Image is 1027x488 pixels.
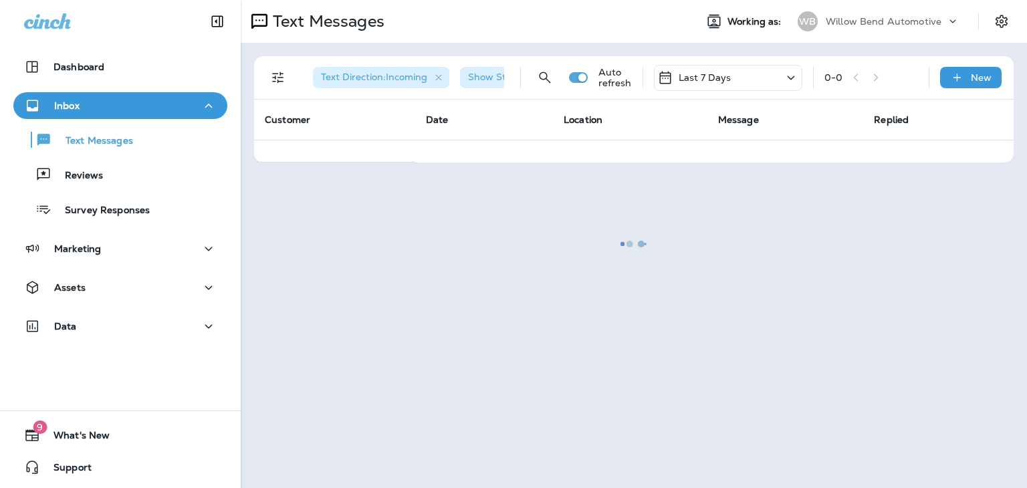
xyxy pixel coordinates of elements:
p: Assets [54,282,86,293]
button: Survey Responses [13,195,227,223]
p: Marketing [54,243,101,254]
button: Collapse Sidebar [199,8,236,35]
p: Data [54,321,77,332]
button: Inbox [13,92,227,119]
p: Text Messages [52,135,133,148]
p: Reviews [51,170,103,182]
button: 9What's New [13,422,227,449]
button: Data [13,313,227,340]
p: Survey Responses [51,205,150,217]
button: Marketing [13,235,227,262]
button: Support [13,454,227,481]
button: Reviews [13,160,227,189]
span: What's New [40,430,110,446]
p: Dashboard [53,62,104,72]
button: Assets [13,274,227,301]
p: Inbox [54,100,80,111]
span: Support [40,462,92,478]
button: Text Messages [13,126,227,154]
span: 9 [33,420,47,434]
p: New [971,72,992,83]
button: Dashboard [13,53,227,80]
